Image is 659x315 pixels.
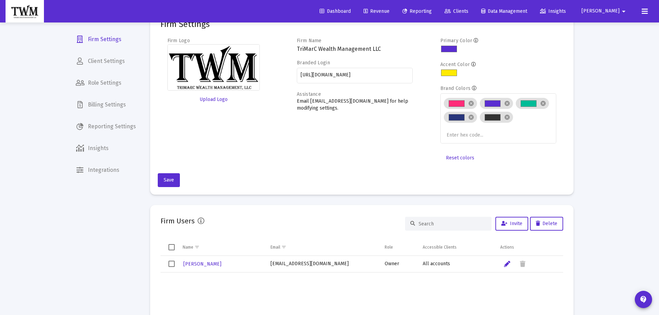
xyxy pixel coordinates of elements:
mat-card-title: Firm Settings [161,21,210,28]
td: Column Accessible Clients [418,239,495,256]
mat-icon: arrow_drop_down [620,4,628,18]
label: Brand Colors [440,85,470,91]
label: Accent Color [440,62,470,67]
button: Delete [530,217,563,231]
button: Invite [495,217,528,231]
mat-icon: cancel [468,100,474,106]
a: [PERSON_NAME] [183,259,222,269]
mat-icon: cancel [540,100,546,106]
span: [PERSON_NAME] [183,261,221,267]
span: Dashboard [320,8,351,14]
a: Integrations [70,162,141,178]
label: Assistance [297,91,321,97]
span: Delete [536,221,557,226]
span: Upload Logo [200,96,228,102]
a: Insights [534,4,571,18]
button: Upload Logo [167,93,260,106]
span: Show filter options for column 'Email' [281,244,286,250]
a: Data Management [476,4,533,18]
a: Client Settings [70,53,141,70]
td: Column Role [380,239,418,256]
div: Name [183,244,193,250]
div: Select all [168,244,175,250]
label: Primary Color [440,38,473,44]
mat-icon: cancel [504,100,510,106]
a: Dashboard [314,4,356,18]
span: Revenue [364,8,390,14]
label: Firm Name [297,38,322,44]
a: Role Settings [70,75,141,91]
div: Accessible Clients [423,244,457,250]
td: Column Email [266,239,379,256]
span: All accounts [423,261,450,267]
button: Reset colors [440,151,480,165]
mat-chip-list: Brand colors [444,96,552,139]
mat-icon: contact_support [639,295,648,304]
img: Firm logo [167,44,260,91]
a: Revenue [358,4,395,18]
label: Branded Login [297,60,330,66]
div: Actions [500,244,514,250]
span: Insights [540,8,566,14]
p: Email [EMAIL_ADDRESS][DOMAIN_NAME] for help modifying settings. [297,98,413,112]
span: Data Management [481,8,527,14]
td: Column Actions [495,239,563,256]
button: [PERSON_NAME] [573,4,636,18]
a: Billing Settings [70,96,141,113]
h2: Firm Users [161,215,195,226]
div: Email [271,244,280,250]
a: Insights [70,140,141,157]
h3: TriMarC Wealth Management LLC [297,44,413,54]
span: Owner [385,261,399,267]
span: Invite [501,221,522,226]
span: Reporting [402,8,432,14]
label: Firm Logo [167,38,190,44]
input: Search [419,221,486,227]
span: Clients [445,8,468,14]
a: Clients [439,4,474,18]
td: [EMAIL_ADDRESS][DOMAIN_NAME] [266,256,379,272]
img: Dashboard [11,4,39,18]
button: Save [158,173,180,187]
mat-icon: cancel [504,114,510,120]
mat-icon: cancel [468,114,474,120]
span: Save [164,177,174,183]
span: Show filter options for column 'Name' [194,244,200,250]
a: Reporting Settings [70,118,141,135]
td: Column Name [178,239,266,256]
span: [PERSON_NAME] [582,8,620,14]
div: Select row [168,261,175,267]
a: Reporting [397,4,437,18]
div: Role [385,244,393,250]
span: Reset colors [446,155,474,161]
a: Firm Settings [70,31,141,48]
input: Enter hex code... [447,132,498,138]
